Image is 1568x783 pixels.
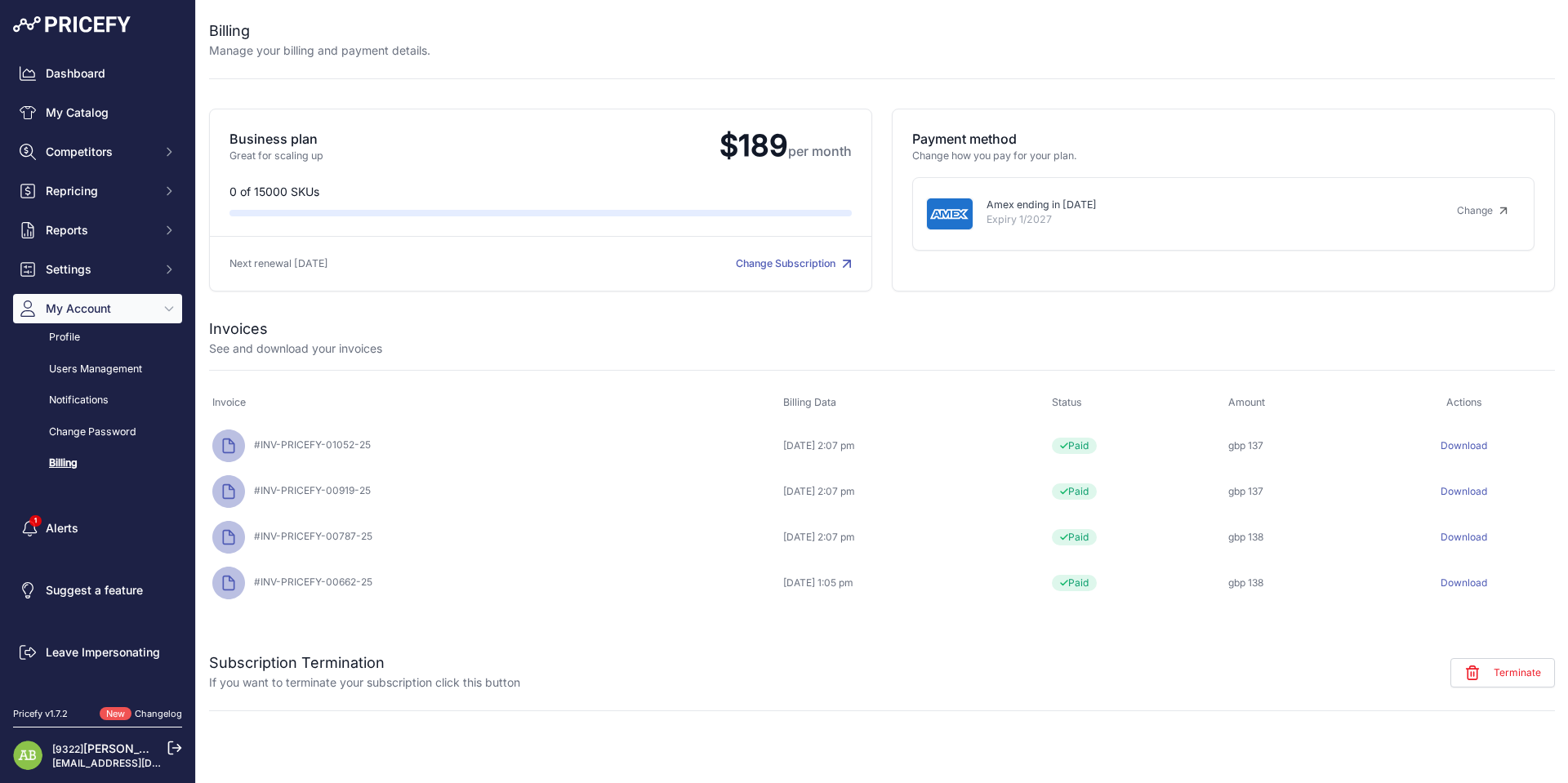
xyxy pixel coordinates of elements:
[1052,438,1097,454] span: Paid
[736,257,852,269] a: Change Subscription
[13,98,182,127] a: My Catalog
[13,638,182,667] a: Leave Impersonating
[209,652,520,674] h2: Subscription Termination
[1494,666,1541,679] span: Terminate
[13,216,182,245] button: Reports
[1441,531,1487,543] a: Download
[229,149,706,164] p: Great for scaling up
[13,255,182,284] button: Settings
[1446,396,1482,408] span: Actions
[229,129,706,149] p: Business plan
[1228,531,1370,544] div: gbp 138
[13,294,182,323] button: My Account
[52,757,223,769] a: [EMAIL_ADDRESS][DOMAIN_NAME]
[46,183,153,199] span: Repricing
[229,184,852,200] p: 0 of 15000 SKUs
[1052,529,1097,545] span: Paid
[52,743,83,755] span: [9322]
[13,449,182,478] a: Billing
[1052,396,1082,408] span: Status
[13,386,182,415] a: Notifications
[13,707,68,721] div: Pricefy v1.7.2
[52,741,177,755] a: [9322][PERSON_NAME]
[13,59,182,759] nav: Sidebar
[1228,439,1370,452] div: gbp 137
[209,318,268,340] h2: Invoices
[1441,485,1487,497] a: Download
[912,129,1535,149] p: Payment method
[13,355,182,384] a: Users Management
[1441,439,1487,452] a: Download
[247,438,371,451] span: #INV-PRICEFY-01052-25
[100,707,131,721] span: New
[1450,658,1555,687] button: Terminate
[1228,396,1265,408] span: Amount
[783,531,1045,544] div: [DATE] 2:07 pm
[1228,485,1370,498] div: gbp 137
[1228,576,1370,589] div: gbp 138
[783,439,1045,452] div: [DATE] 2:07 pm
[209,42,430,59] p: Manage your billing and payment details.
[46,222,153,238] span: Reports
[135,708,182,719] a: Changelog
[209,340,382,357] p: See and download your invoices
[783,485,1045,498] div: [DATE] 2:07 pm
[1441,576,1487,589] a: Download
[13,59,182,88] a: Dashboard
[1052,575,1097,591] span: Paid
[1444,198,1521,224] a: Change
[46,144,153,160] span: Competitors
[912,149,1535,164] p: Change how you pay for your plan.
[783,576,1045,589] div: [DATE] 1:05 pm
[788,143,852,159] span: per month
[987,198,1431,213] p: Amex ending in [DATE]
[247,576,372,588] span: #INV-PRICEFY-00662-25
[706,127,852,163] span: $189
[13,137,182,167] button: Competitors
[1052,483,1097,500] span: Paid
[212,396,246,408] span: Invoice
[247,530,372,542] span: #INV-PRICEFY-00787-25
[209,674,520,691] p: If you want to terminate your subscription click this button
[13,514,182,543] a: Alerts
[209,20,430,42] h2: Billing
[783,396,836,408] span: Billing Data
[229,256,541,272] p: Next renewal [DATE]
[13,323,182,352] a: Profile
[13,418,182,447] a: Change Password
[987,212,1431,228] p: Expiry 1/2027
[13,176,182,206] button: Repricing
[46,300,153,317] span: My Account
[247,484,371,496] span: #INV-PRICEFY-00919-25
[13,16,131,33] img: Pricefy Logo
[13,576,182,605] a: Suggest a feature
[46,261,153,278] span: Settings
